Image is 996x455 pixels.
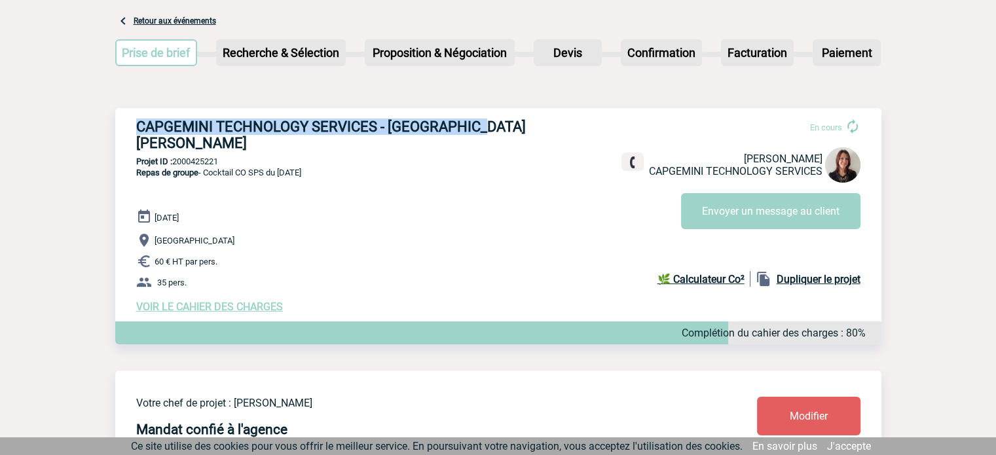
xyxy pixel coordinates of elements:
[136,168,198,177] span: Repas de groupe
[131,440,743,452] span: Ce site utilise des cookies pour vous offrir le meilleur service. En poursuivant votre navigation...
[366,41,513,65] p: Proposition & Négociation
[657,271,750,287] a: 🌿 Calculateur Co²
[777,273,860,285] b: Dupliquer le projet
[155,257,217,266] span: 60 € HT par pers.
[744,153,822,165] span: [PERSON_NAME]
[155,236,234,246] span: [GEOGRAPHIC_DATA]
[136,156,172,166] b: Projet ID :
[681,193,860,229] button: Envoyer un message au client
[752,440,817,452] a: En savoir plus
[136,118,529,151] h3: CAPGEMINI TECHNOLOGY SERVICES - [GEOGRAPHIC_DATA][PERSON_NAME]
[810,122,842,132] span: En cours
[756,271,771,287] img: file_copy-black-24dp.png
[136,168,301,177] span: - Cocktail CO SPS du [DATE]
[790,410,828,422] span: Modifier
[155,213,179,223] span: [DATE]
[117,41,196,65] p: Prise de brief
[136,422,287,437] h4: Mandat confié à l'agence
[535,41,600,65] p: Devis
[814,41,879,65] p: Paiement
[157,278,187,287] span: 35 pers.
[622,41,701,65] p: Confirmation
[825,147,860,183] img: 102169-1.jpg
[136,300,283,313] a: VOIR LE CAHIER DES CHARGES
[627,156,638,168] img: fixe.png
[136,397,680,409] p: Votre chef de projet : [PERSON_NAME]
[649,165,822,177] span: CAPGEMINI TECHNOLOGY SERVICES
[722,41,792,65] p: Facturation
[115,156,881,166] p: 2000425221
[657,273,745,285] b: 🌿 Calculateur Co²
[134,16,216,26] a: Retour aux événements
[827,440,871,452] a: J'accepte
[217,41,344,65] p: Recherche & Sélection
